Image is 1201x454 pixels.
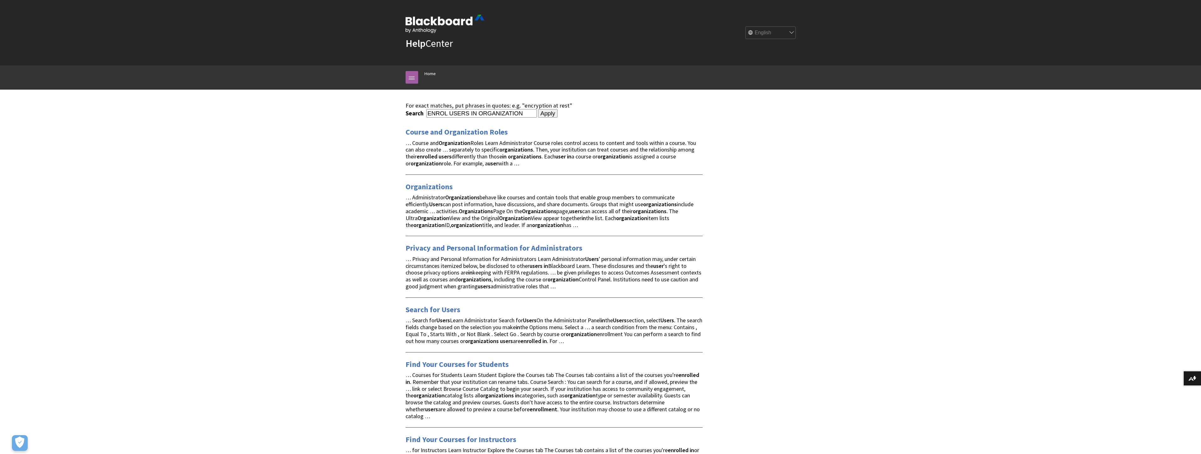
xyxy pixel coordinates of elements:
strong: organization [547,276,579,283]
strong: in [502,153,507,160]
strong: organizations [508,153,542,160]
strong: organization [616,214,647,222]
strong: organization [451,221,482,229]
label: Search [406,110,425,117]
strong: Users [523,317,536,324]
strong: organizations users [465,337,513,345]
strong: organizations [643,201,677,208]
strong: in [581,214,586,222]
strong: Help [406,37,425,50]
span: … Courses for Students Learn Student Explore the Courses tab The Courses tab contains a list of t... [406,371,700,420]
strong: organization [413,392,445,399]
strong: in [516,324,520,331]
strong: enrolled [668,446,688,454]
select: Site Language Selector [746,27,796,39]
strong: Organizations [522,208,556,215]
strong: Users [429,201,443,208]
strong: in [601,317,605,324]
strong: enrollment [530,406,557,413]
strong: in [690,446,694,454]
a: Course and Organization Roles [406,127,508,137]
strong: users [425,406,438,413]
strong: organization [566,330,597,338]
strong: Users [613,317,626,324]
div: For exact matches, put phrases in quotes: e.g. "encryption at rest" [406,102,703,109]
strong: Users [585,255,599,263]
strong: Organizations [459,208,493,215]
strong: in [544,262,548,269]
strong: users [478,283,491,290]
img: Blackboard by Anthology [406,15,484,33]
strong: organization [564,392,596,399]
strong: organizations [480,392,514,399]
strong: organizations [458,276,491,283]
strong: organization [532,221,563,229]
strong: in [515,392,519,399]
strong: organization [411,160,442,167]
strong: user [488,160,498,167]
span: … Course and Roles Learn Administrator Course roles control access to content and tools within a ... [406,139,696,167]
span: … Privacy and Personal Information for Administrators Learn Administrator ' personal information ... [406,255,701,290]
input: Apply [538,109,558,118]
strong: Organization [439,139,470,147]
a: Search for Users [406,305,460,315]
strong: Organization [418,214,449,222]
strong: organization [413,221,445,229]
a: Privacy and Personal Information for Administrators [406,243,582,253]
strong: Users [660,317,674,324]
strong: Organization [499,214,531,222]
strong: Organizations [445,194,480,201]
strong: users [530,262,542,269]
button: Open Preferences [12,435,28,451]
strong: in [468,269,473,276]
strong: enrolled users [417,153,452,160]
strong: user [555,153,566,160]
a: Home [424,70,436,78]
span: … Search for Learn Administrator Search for On the Administrator Panel the section, select . The ... [406,317,702,344]
strong: organizations [633,208,666,215]
strong: organization [598,153,629,160]
strong: in [406,378,410,385]
strong: organizations [499,146,533,153]
a: Find Your Courses for Instructors [406,435,516,445]
strong: enrolled [520,337,541,345]
strong: user [653,262,664,269]
a: Organizations [406,182,453,192]
a: Find Your Courses for Students [406,359,509,369]
span: … Administrator behave like courses and contain tools that enable group members to communicate ef... [406,194,693,228]
strong: enrolled [678,371,699,379]
strong: in [567,153,571,160]
strong: Users [436,317,450,324]
strong: in [542,337,547,345]
a: HelpCenter [406,37,453,50]
strong: users [569,208,582,215]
